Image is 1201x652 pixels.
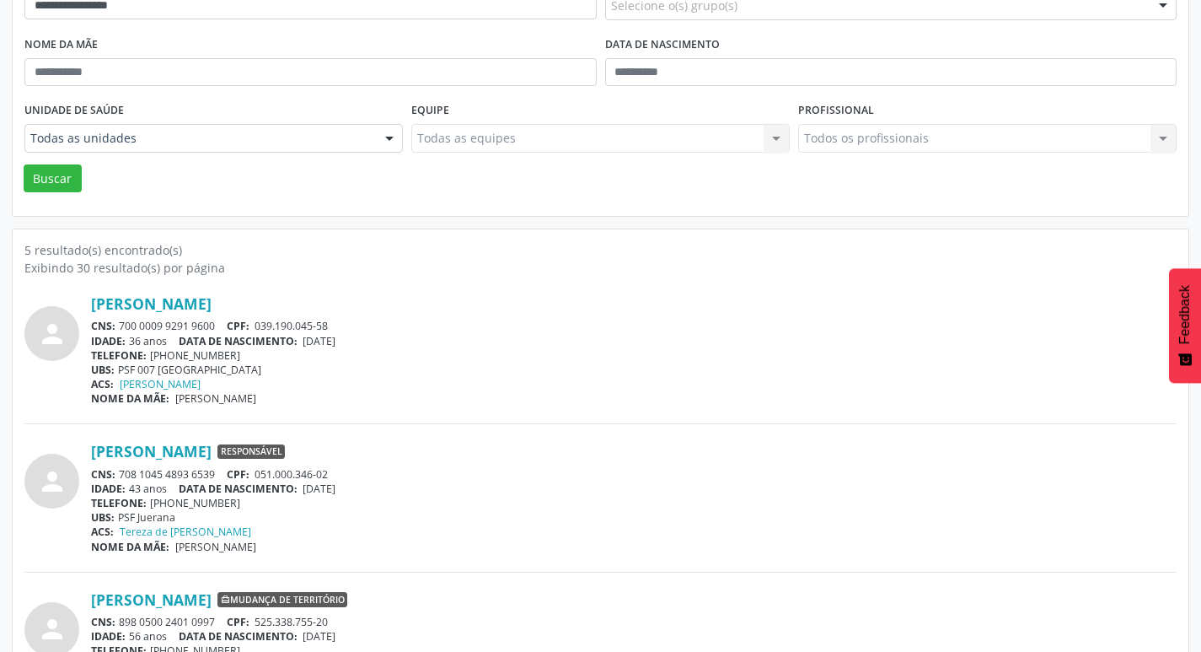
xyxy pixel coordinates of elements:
span: Mudança de território [217,592,347,607]
div: 708 1045 4893 6539 [91,467,1177,482]
span: Feedback [1177,285,1193,344]
span: TELEFONE: [91,496,147,510]
span: IDADE: [91,482,126,496]
span: IDADE: [91,334,126,348]
label: Equipe [411,98,449,124]
i: person [37,466,67,497]
span: CNS: [91,467,115,482]
i: person [37,614,67,644]
span: IDADE: [91,629,126,644]
span: CPF: [227,319,249,333]
span: CNS: [91,615,115,629]
label: Unidade de saúde [24,98,124,124]
span: [DATE] [303,482,335,496]
a: Tereza de [PERSON_NAME] [120,525,251,539]
span: 039.190.045-58 [255,319,328,333]
div: 56 anos [91,629,1177,644]
a: [PERSON_NAME] [91,294,212,313]
span: NOME DA MÃE: [91,540,169,554]
span: TELEFONE: [91,348,147,363]
div: 36 anos [91,334,1177,348]
span: [DATE] [303,334,335,348]
a: [PERSON_NAME] [91,590,212,609]
div: PSF 007 [GEOGRAPHIC_DATA] [91,363,1177,377]
i: person [37,319,67,349]
span: DATA DE NASCIMENTO: [179,482,298,496]
span: DATA DE NASCIMENTO: [179,629,298,644]
span: 051.000.346-02 [255,467,328,482]
span: ACS: [91,525,114,539]
div: 700 0009 9291 9600 [91,319,1177,333]
div: 43 anos [91,482,1177,496]
span: Todas as unidades [30,130,368,147]
a: [PERSON_NAME] [91,442,212,461]
div: 5 resultado(s) encontrado(s) [24,241,1177,259]
span: ACS: [91,377,114,391]
span: [PERSON_NAME] [175,540,256,554]
div: [PHONE_NUMBER] [91,348,1177,363]
button: Buscar [24,164,82,193]
div: Exibindo 30 resultado(s) por página [24,259,1177,277]
span: CPF: [227,615,249,629]
div: PSF Juerana [91,510,1177,525]
div: [PHONE_NUMBER] [91,496,1177,510]
span: [DATE] [303,629,335,644]
span: UBS: [91,510,115,525]
span: [PERSON_NAME] [175,391,256,406]
label: Nome da mãe [24,32,98,58]
span: UBS: [91,363,115,377]
span: CPF: [227,467,249,482]
span: Responsável [217,445,285,460]
label: Profissional [798,98,874,124]
span: 525.338.755-20 [255,615,328,629]
span: NOME DA MÃE: [91,391,169,406]
a: [PERSON_NAME] [120,377,201,391]
button: Feedback - Mostrar pesquisa [1169,268,1201,383]
div: 898 0500 2401 0997 [91,615,1177,629]
span: DATA DE NASCIMENTO: [179,334,298,348]
label: Data de nascimento [605,32,720,58]
span: CNS: [91,319,115,333]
